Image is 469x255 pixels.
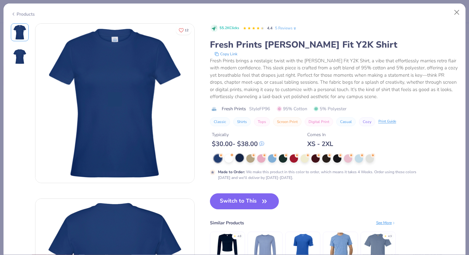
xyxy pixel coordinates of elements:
a: 5 Reviews [275,25,297,31]
button: Casual [336,117,356,126]
button: Close [451,6,463,19]
span: 5% Polyester [314,105,346,112]
div: ★ [384,234,387,237]
button: Shirts [233,117,251,126]
span: 95% Cotton [277,105,307,112]
div: XS - 2XL [307,140,333,148]
span: Style FP96 [249,105,270,112]
span: 12 [185,29,189,32]
button: Screen Print [273,117,301,126]
div: ★ [234,234,236,237]
img: Front [35,24,194,183]
img: Front [12,25,27,40]
button: Digital Print [305,117,333,126]
div: Fresh Prints brings a nostalgic twist with the [PERSON_NAME] Fit Y2K Shirt, a vibe that effortles... [210,57,458,100]
div: Typically [212,131,264,138]
button: Cozy [359,117,375,126]
img: Back [12,49,27,64]
span: 4.4 [267,26,272,31]
div: Print Guide [378,119,396,124]
button: Tops [254,117,270,126]
div: 4.8 [237,234,241,239]
strong: Made to Order : [218,169,245,174]
div: $ 30.00 - $ 38.00 [212,140,264,148]
div: 4.9 [388,234,392,239]
div: We make this product in this color to order, which means it takes 4 Weeks. Order using these colo... [218,169,429,181]
div: See More [376,220,396,226]
img: brand logo [210,106,219,112]
button: Classic [210,117,230,126]
span: Fresh Prints [222,105,246,112]
span: 55.2K Clicks [220,26,239,31]
div: Comes In [307,131,333,138]
div: Similar Products [210,220,244,226]
div: Products [11,11,35,18]
div: Fresh Prints [PERSON_NAME] Fit Y2K Shirt [210,39,458,51]
button: Like [176,26,191,35]
div: 4.4 Stars [243,23,264,34]
button: copy to clipboard [212,51,239,57]
button: Switch to This [210,193,279,209]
